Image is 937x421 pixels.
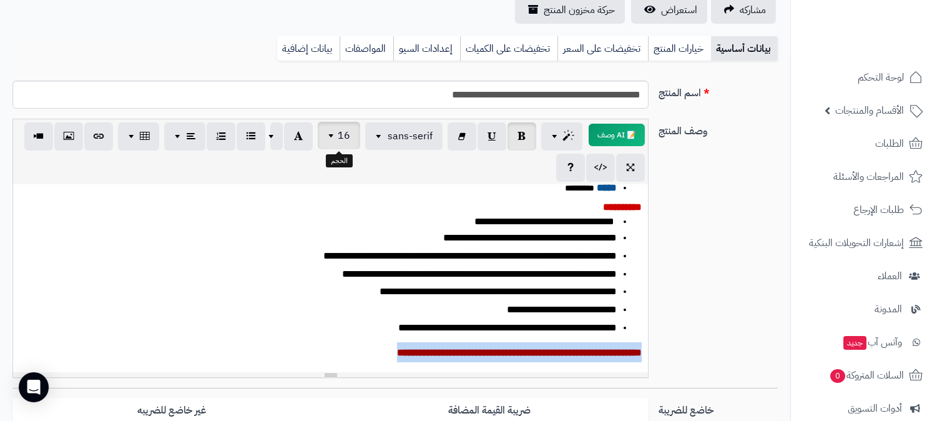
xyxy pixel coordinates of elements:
[318,122,360,149] button: 16
[654,119,783,139] label: وصف المنتج
[19,372,49,402] div: Open Intercom Messenger
[843,336,866,350] span: جديد
[842,334,902,351] span: وآتس آب
[388,129,433,144] span: sans-serif
[809,234,904,252] span: إشعارات التحويلات البنكية
[460,36,557,61] a: تخفيضات على الكميات
[393,36,460,61] a: إعدادات السيو
[798,294,930,324] a: المدونة
[848,400,902,417] span: أدوات التسويق
[798,360,930,390] a: السلات المتروكة0
[798,62,930,92] a: لوحة التحكم
[654,81,783,101] label: اسم المنتج
[878,267,902,285] span: العملاء
[875,300,902,318] span: المدونة
[798,195,930,225] a: طلبات الإرجاع
[740,2,766,17] span: مشاركه
[557,36,648,61] a: تخفيضات على السعر
[798,327,930,357] a: وآتس آبجديد
[798,129,930,159] a: الطلبات
[326,154,353,168] div: الحجم
[853,201,904,219] span: طلبات الإرجاع
[365,122,443,150] button: sans-serif
[589,124,645,146] button: 📝 AI وصف
[340,36,393,61] a: المواصفات
[798,261,930,291] a: العملاء
[852,19,925,46] img: logo-2.png
[648,36,711,61] a: خيارات المنتج
[798,228,930,258] a: إشعارات التحويلات البنكية
[835,102,904,119] span: الأقسام والمنتجات
[875,135,904,152] span: الطلبات
[654,398,783,418] label: خاضع للضريبة
[544,2,615,17] span: حركة مخزون المنتج
[858,69,904,86] span: لوحة التحكم
[798,162,930,192] a: المراجعات والأسئلة
[338,128,350,143] span: 16
[833,168,904,186] span: المراجعات والأسئلة
[711,36,778,61] a: بيانات أساسية
[829,367,904,384] span: السلات المتروكة
[830,369,846,384] span: 0
[277,36,340,61] a: بيانات إضافية
[661,2,697,17] span: استعراض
